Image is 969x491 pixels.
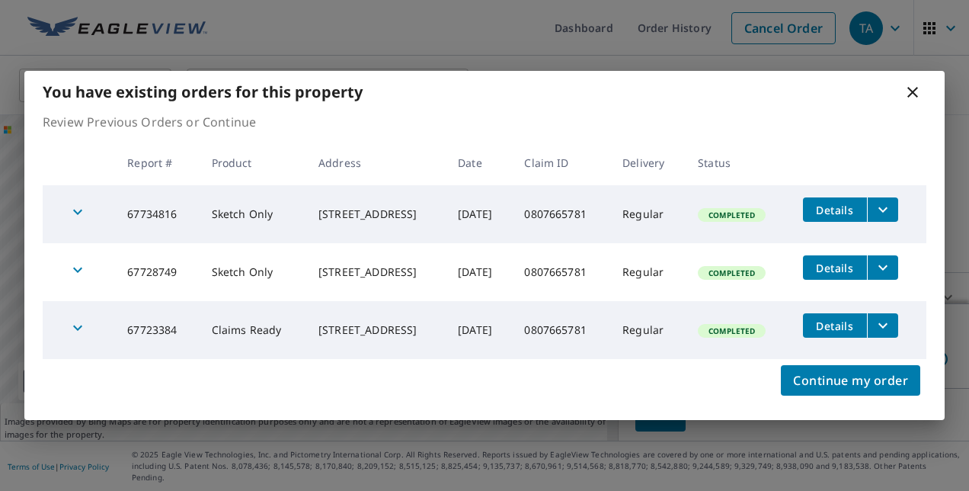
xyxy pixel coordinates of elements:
[867,313,898,338] button: filesDropdownBtn-67723384
[318,207,433,222] div: [STREET_ADDRESS]
[512,185,610,243] td: 0807665781
[200,243,306,301] td: Sketch Only
[699,210,764,220] span: Completed
[446,185,512,243] td: [DATE]
[318,265,433,280] div: [STREET_ADDRESS]
[812,319,858,333] span: Details
[200,185,306,243] td: Sketch Only
[803,313,867,338] button: detailsBtn-67723384
[115,243,199,301] td: 67728749
[512,243,610,301] td: 0807665781
[512,301,610,359] td: 0807665781
[699,326,764,336] span: Completed
[318,323,433,338] div: [STREET_ADDRESS]
[446,243,512,301] td: [DATE]
[610,185,686,243] td: Regular
[115,301,199,359] td: 67723384
[200,301,306,359] td: Claims Ready
[699,268,764,278] span: Completed
[512,140,610,185] th: Claim ID
[812,203,858,217] span: Details
[793,370,908,391] span: Continue my order
[610,243,686,301] td: Regular
[686,140,791,185] th: Status
[610,140,686,185] th: Delivery
[867,197,898,222] button: filesDropdownBtn-67734816
[306,140,446,185] th: Address
[446,301,512,359] td: [DATE]
[803,255,867,280] button: detailsBtn-67728749
[867,255,898,280] button: filesDropdownBtn-67728749
[803,197,867,222] button: detailsBtn-67734816
[610,301,686,359] td: Regular
[812,261,858,275] span: Details
[115,185,199,243] td: 67734816
[43,113,926,131] p: Review Previous Orders or Continue
[200,140,306,185] th: Product
[446,140,512,185] th: Date
[781,365,920,396] button: Continue my order
[115,140,199,185] th: Report #
[43,82,363,102] b: You have existing orders for this property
